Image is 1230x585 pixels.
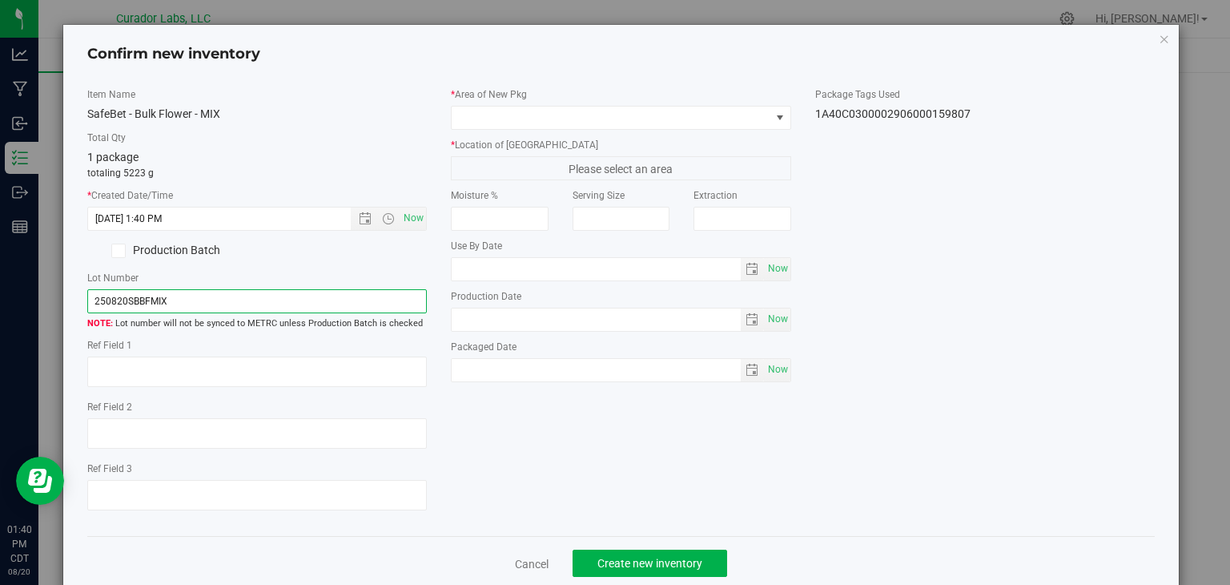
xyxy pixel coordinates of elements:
div: 1A40C0300002906000159807 [815,106,1156,123]
label: Serving Size [573,188,670,203]
label: Area of New Pkg [451,87,791,102]
p: totaling 5223 g [87,166,428,180]
label: Extraction [693,188,791,203]
label: Moisture % [451,188,549,203]
span: Create new inventory [597,557,702,570]
label: Packaged Date [451,340,791,354]
span: Open the time view [375,212,402,225]
label: Ref Field 2 [87,400,428,414]
h4: Confirm new inventory [87,44,260,65]
iframe: Resource center [16,457,64,505]
span: Set Current date [764,358,791,381]
span: Set Current date [764,308,791,331]
span: Lot number will not be synced to METRC unless Production Batch is checked [87,317,428,331]
label: Ref Field 1 [87,338,428,353]
label: Production Date [451,289,791,304]
div: SafeBet - Bulk Flower - MIX [87,106,428,123]
button: Create new inventory [573,550,727,577]
span: Set Current date [400,207,428,230]
span: select [741,309,764,331]
span: Please select an area [451,156,791,180]
label: Item Name [87,87,428,102]
label: Lot Number [87,271,428,285]
label: Use By Date [451,239,791,253]
span: select [764,309,790,331]
label: Location of [GEOGRAPHIC_DATA] [451,138,791,152]
a: Cancel [515,556,549,572]
label: Ref Field 3 [87,462,428,476]
span: Set Current date [764,257,791,280]
label: Total Qty [87,131,428,145]
span: select [764,258,790,280]
span: select [764,359,790,381]
span: select [741,258,764,280]
span: select [741,359,764,381]
label: Production Batch [87,242,245,259]
label: Created Date/Time [87,188,428,203]
label: Package Tags Used [815,87,1156,102]
span: Open the date view [352,212,379,225]
span: 1 package [87,151,139,163]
